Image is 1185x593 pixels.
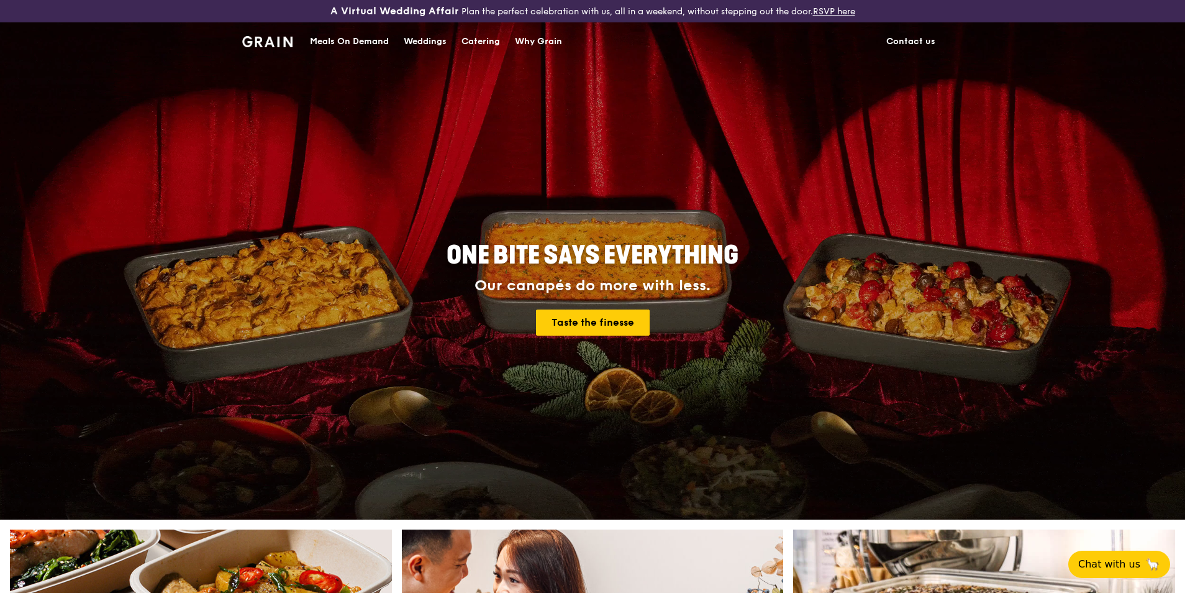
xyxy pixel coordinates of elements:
[369,277,816,295] div: Our canapés do more with less.
[404,23,447,60] div: Weddings
[1068,551,1170,578] button: Chat with us🦙
[461,23,500,60] div: Catering
[536,310,650,336] a: Taste the finesse
[235,5,950,17] div: Plan the perfect celebration with us, all in a weekend, without stepping out the door.
[1145,557,1160,572] span: 🦙
[310,23,389,60] div: Meals On Demand
[507,23,570,60] a: Why Grain
[454,23,507,60] a: Catering
[447,241,738,270] span: ONE BITE SAYS EVERYTHING
[242,22,293,59] a: GrainGrain
[515,23,562,60] div: Why Grain
[242,36,293,47] img: Grain
[879,23,943,60] a: Contact us
[1078,557,1140,572] span: Chat with us
[396,23,454,60] a: Weddings
[330,5,459,17] h3: A Virtual Wedding Affair
[813,6,855,17] a: RSVP here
